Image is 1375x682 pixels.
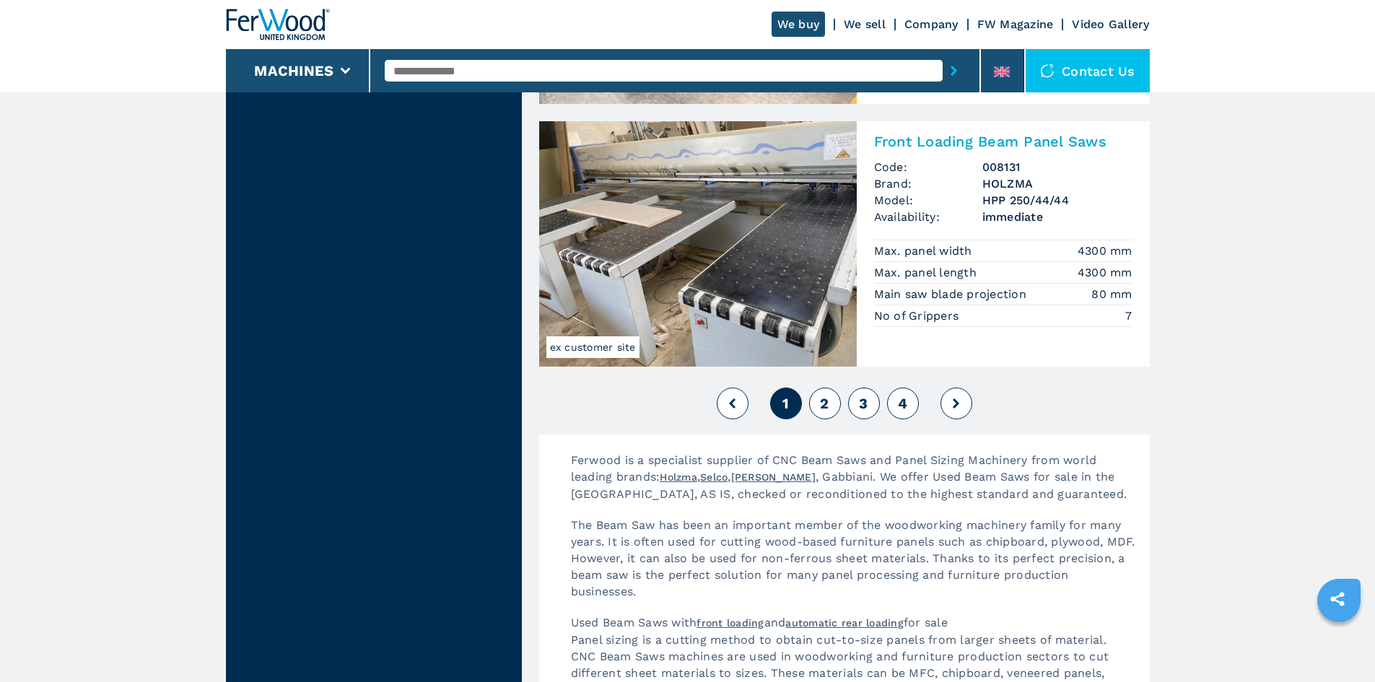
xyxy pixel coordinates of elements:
a: Company [904,17,959,31]
img: Contact us [1040,64,1055,78]
h3: HPP 250/44/44 [982,192,1132,209]
a: FW Magazine [977,17,1054,31]
h2: Front Loading Beam Panel Saws [874,133,1132,150]
span: Brand: [874,175,982,192]
a: sharethis [1319,581,1356,617]
a: [PERSON_NAME] [731,471,816,483]
em: 80 mm [1091,286,1132,302]
em: 4300 mm [1078,242,1132,259]
span: 4 [898,395,907,412]
a: We sell [844,17,886,31]
p: Max. panel length [874,265,981,281]
a: Front Loading Beam Panel Saws HOLZMA HPP 250/44/44ex customer siteFront Loading Beam Panel SawsCo... [539,121,1150,367]
p: Ferwood is a specialist supplier of CNC Beam Saws and Panel Sizing Machinery from world leading b... [556,452,1150,517]
span: 3 [859,395,868,412]
p: Main saw blade projection [874,287,1031,302]
h3: 008131 [982,159,1132,175]
iframe: Chat [1314,617,1364,671]
span: Code: [874,159,982,175]
img: Front Loading Beam Panel Saws HOLZMA HPP 250/44/44 [539,121,857,367]
button: Machines [254,62,333,79]
span: Availability: [874,209,982,225]
em: 4300 mm [1078,264,1132,281]
button: submit-button [943,54,965,87]
img: Ferwood [226,9,330,40]
p: No of Grippers [874,308,963,324]
em: 7 [1125,307,1132,324]
a: We buy [772,12,826,37]
button: 4 [887,388,919,419]
button: 3 [848,388,880,419]
p: The Beam Saw has been an important member of the woodworking machinery family for many years. It ... [556,517,1150,614]
a: Video Gallery [1072,17,1149,31]
span: Model: [874,192,982,209]
a: Holzma [660,471,697,483]
div: Contact us [1026,49,1150,92]
a: automatic rear loading [785,617,904,629]
span: ex customer site [546,336,640,358]
button: 2 [809,388,841,419]
span: 1 [782,395,789,412]
button: 1 [770,388,802,419]
span: immediate [982,209,1132,225]
a: front loading [697,617,764,629]
h3: HOLZMA [982,175,1132,192]
p: Max. panel width [874,243,976,259]
span: 2 [820,395,829,412]
a: Selco [700,471,728,483]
